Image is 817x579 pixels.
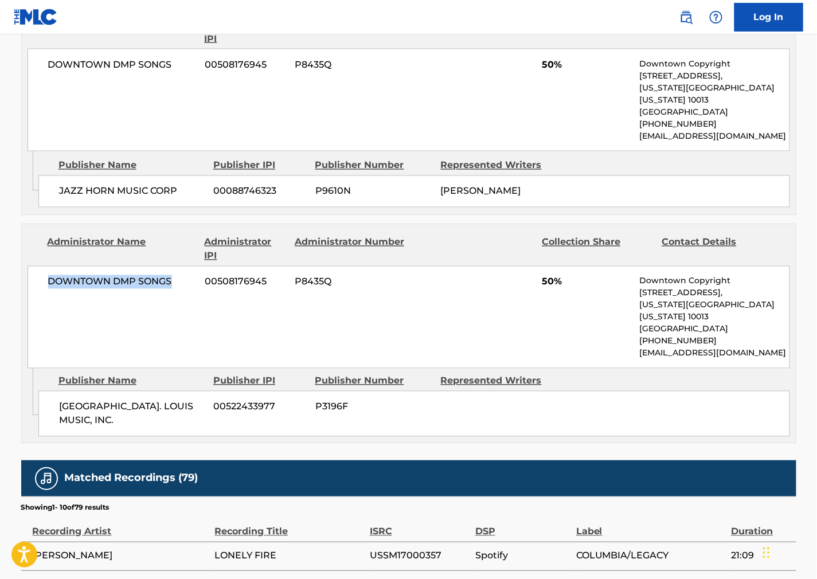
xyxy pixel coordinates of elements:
[48,236,196,263] div: Administrator Name
[315,185,432,198] span: P9610N
[214,185,307,198] span: 00088746323
[58,374,205,388] div: Publisher Name
[639,118,789,130] p: [PHONE_NUMBER]
[542,236,653,263] div: Collection Share
[295,236,406,263] div: Administrator Number
[295,58,406,72] span: P8435Q
[639,299,789,323] p: [US_STATE][GEOGRAPHIC_DATA][US_STATE] 10013
[215,513,364,539] div: Recording Title
[33,513,209,539] div: Recording Artist
[215,549,364,563] span: LONELY FIRE
[214,400,307,414] span: 00522433977
[40,472,53,486] img: Matched Recordings
[760,524,817,579] iframe: Chat Widget
[213,159,307,173] div: Publisher IPI
[21,503,110,513] p: Showing 1 - 10 of 79 results
[576,513,725,539] div: Label
[475,513,570,539] div: DSP
[639,275,789,287] p: Downtown Copyright
[48,275,197,289] span: DOWNTOWN DMP SONGS
[370,513,470,539] div: ISRC
[205,275,286,289] span: 00508176945
[441,186,521,197] span: [PERSON_NAME]
[639,335,789,347] p: [PHONE_NUMBER]
[639,82,789,106] p: [US_STATE][GEOGRAPHIC_DATA][US_STATE] 10013
[441,159,558,173] div: Represented Writers
[48,58,197,72] span: DOWNTOWN DMP SONGS
[734,3,803,32] a: Log In
[14,9,58,25] img: MLC Logo
[662,236,773,263] div: Contact Details
[639,347,789,359] p: [EMAIL_ADDRESS][DOMAIN_NAME]
[679,10,693,24] img: search
[542,58,631,72] span: 50%
[213,374,307,388] div: Publisher IPI
[639,287,789,299] p: [STREET_ADDRESS],
[58,159,205,173] div: Publisher Name
[370,549,470,563] span: USSM17000357
[705,6,728,29] div: Help
[763,535,770,570] div: Drag
[295,275,406,289] span: P8435Q
[731,549,790,563] span: 21:09
[59,400,205,428] span: [GEOGRAPHIC_DATA]. LOUIS MUSIC, INC.
[675,6,698,29] a: Public Search
[205,58,286,72] span: 00508176945
[709,10,723,24] img: help
[315,159,432,173] div: Publisher Number
[33,549,209,563] span: [PERSON_NAME]
[315,400,432,414] span: P3196F
[65,472,198,485] h5: Matched Recordings (79)
[639,323,789,335] p: [GEOGRAPHIC_DATA]
[205,236,286,263] div: Administrator IPI
[639,58,789,70] p: Downtown Copyright
[639,70,789,82] p: [STREET_ADDRESS],
[639,130,789,142] p: [EMAIL_ADDRESS][DOMAIN_NAME]
[59,185,205,198] span: JAZZ HORN MUSIC CORP
[542,275,631,289] span: 50%
[315,374,432,388] div: Publisher Number
[639,106,789,118] p: [GEOGRAPHIC_DATA]
[731,513,790,539] div: Duration
[441,374,558,388] div: Represented Writers
[475,549,570,563] span: Spotify
[576,549,725,563] span: COLUMBIA/LEGACY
